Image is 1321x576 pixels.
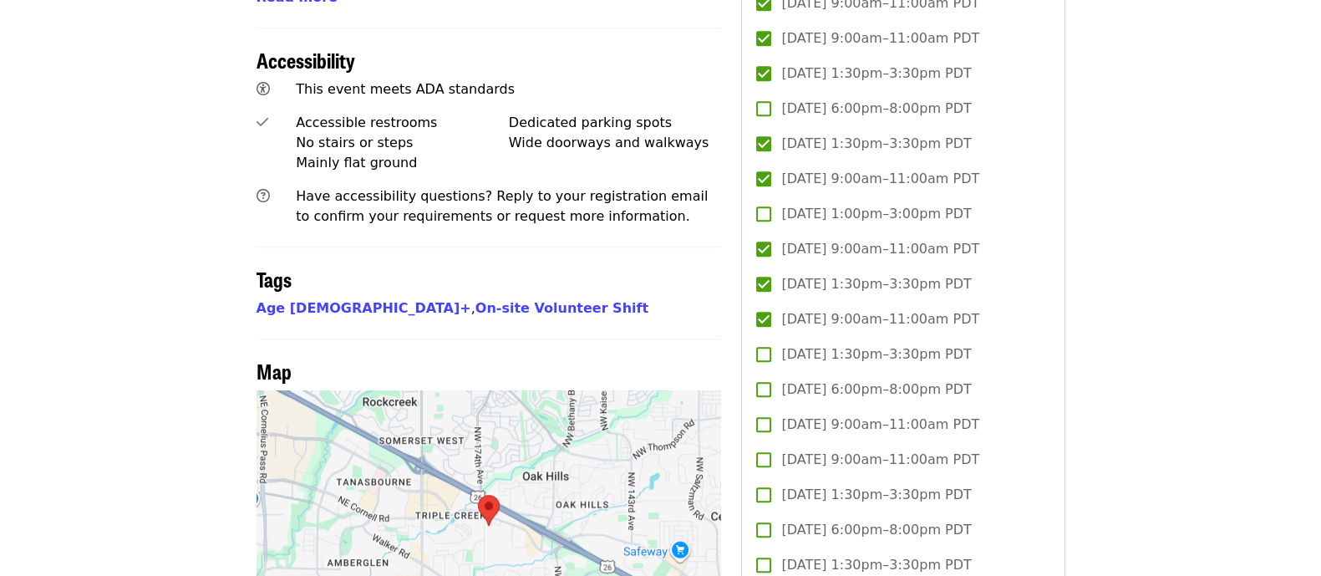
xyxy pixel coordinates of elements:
div: Dedicated parking spots [509,113,722,133]
span: Tags [257,264,292,293]
a: Age [DEMOGRAPHIC_DATA]+ [257,300,471,316]
span: , [257,300,475,316]
span: [DATE] 1:30pm–3:30pm PDT [781,274,971,294]
span: [DATE] 9:00am–11:00am PDT [781,309,979,329]
span: [DATE] 9:00am–11:00am PDT [781,239,979,259]
span: [DATE] 1:00pm–3:00pm PDT [781,204,971,224]
i: check icon [257,115,268,130]
div: Accessible restrooms [296,113,509,133]
span: [DATE] 1:30pm–3:30pm PDT [781,344,971,364]
span: [DATE] 9:00am–11:00am PDT [781,415,979,435]
div: Wide doorways and walkways [509,133,722,153]
span: [DATE] 1:30pm–3:30pm PDT [781,134,971,154]
span: Have accessibility questions? Reply to your registration email to confirm your requirements or re... [296,188,708,224]
span: [DATE] 1:30pm–3:30pm PDT [781,555,971,575]
span: Accessibility [257,45,355,74]
span: Map [257,356,292,385]
div: No stairs or steps [296,133,509,153]
span: [DATE] 9:00am–11:00am PDT [781,169,979,189]
i: question-circle icon [257,188,270,204]
a: On-site Volunteer Shift [475,300,648,316]
span: [DATE] 1:30pm–3:30pm PDT [781,64,971,84]
span: [DATE] 6:00pm–8:00pm PDT [781,380,971,400]
span: [DATE] 9:00am–11:00am PDT [781,28,979,48]
span: This event meets ADA standards [296,81,515,97]
span: [DATE] 1:30pm–3:30pm PDT [781,485,971,505]
div: Mainly flat ground [296,153,509,173]
span: [DATE] 9:00am–11:00am PDT [781,450,979,470]
span: [DATE] 6:00pm–8:00pm PDT [781,99,971,119]
i: universal-access icon [257,81,270,97]
span: [DATE] 6:00pm–8:00pm PDT [781,520,971,540]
